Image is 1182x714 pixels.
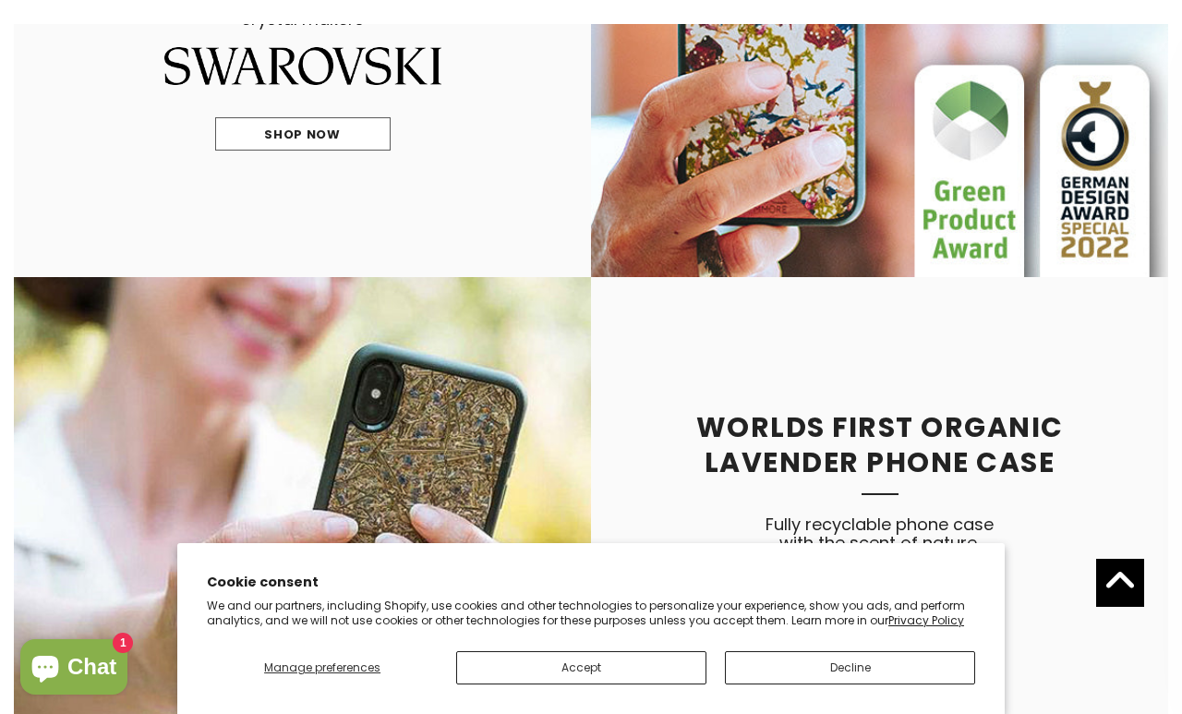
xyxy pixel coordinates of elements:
[725,651,975,684] button: Decline
[207,599,975,627] p: We and our partners, including Shopify, use cookies and other technologies to personalize your ex...
[15,639,133,699] inbox-online-store-chat: Shopify online store chat
[456,651,706,684] button: Accept
[207,651,438,684] button: Manage preferences
[696,407,1064,482] span: Worlds first organic Lavender phone case
[215,117,391,151] a: Shop Now
[164,47,441,85] img: Swarovski Logo
[766,513,994,554] span: Fully recyclable phone case with the scent of nature.
[264,660,380,675] span: Manage preferences
[207,573,975,592] h2: Cookie consent
[264,126,340,143] span: Shop Now
[888,612,964,628] a: Privacy Policy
